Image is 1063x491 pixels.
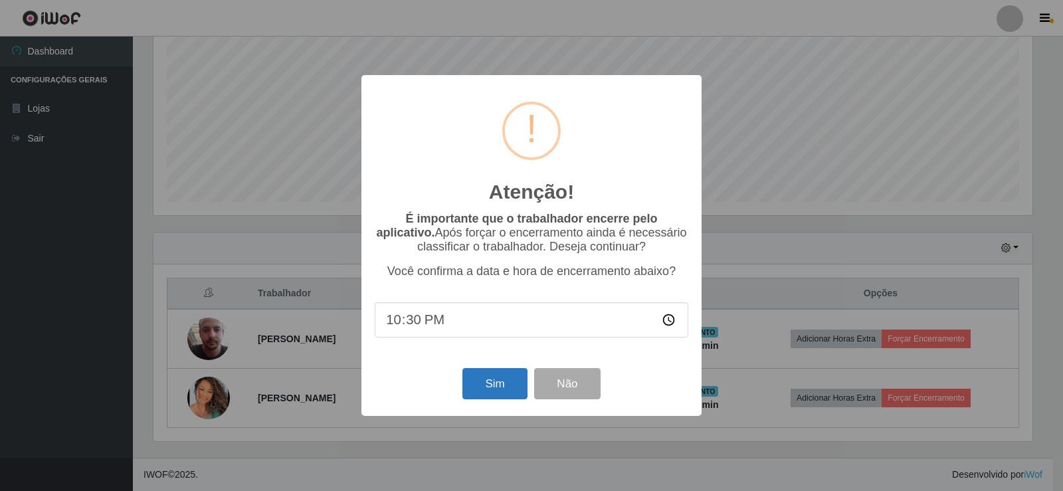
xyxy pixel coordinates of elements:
b: É importante que o trabalhador encerre pelo aplicativo. [376,212,657,239]
button: Sim [462,368,527,399]
p: Você confirma a data e hora de encerramento abaixo? [375,264,688,278]
p: Após forçar o encerramento ainda é necessário classificar o trabalhador. Deseja continuar? [375,212,688,254]
h2: Atenção! [489,180,574,204]
button: Não [534,368,600,399]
